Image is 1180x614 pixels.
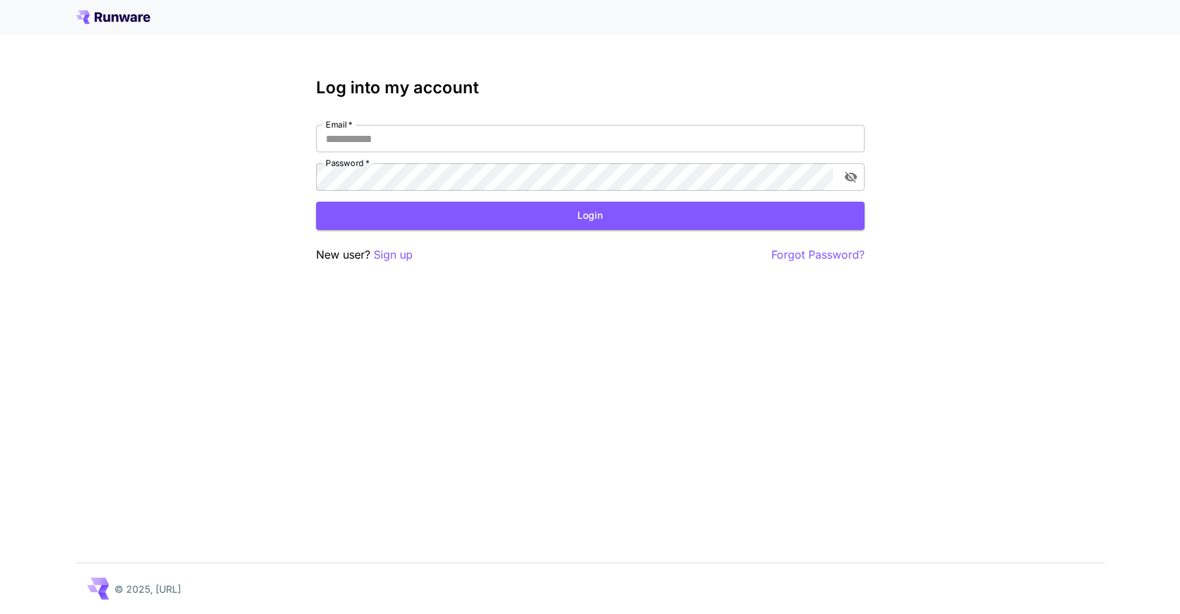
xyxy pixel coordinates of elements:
[839,165,863,189] button: toggle password visibility
[316,246,413,263] p: New user?
[316,78,865,97] h3: Log into my account
[326,119,352,130] label: Email
[326,157,370,169] label: Password
[115,582,181,596] p: © 2025, [URL]
[316,202,865,230] button: Login
[374,246,413,263] button: Sign up
[771,246,865,263] button: Forgot Password?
